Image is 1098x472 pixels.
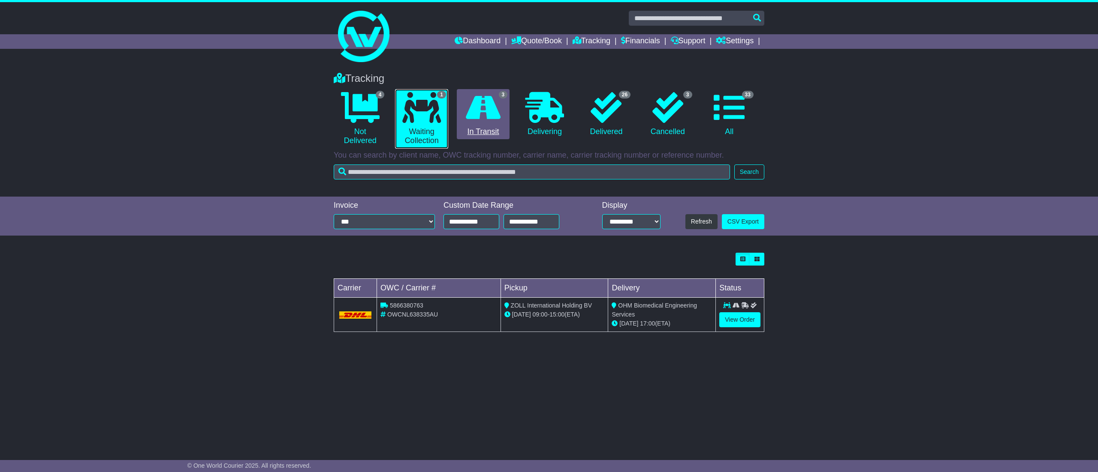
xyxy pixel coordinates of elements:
span: [DATE] [619,320,638,327]
span: OWCNL638335AU [387,311,438,318]
a: Delivering [518,89,571,140]
span: 3 [499,91,508,99]
button: Refresh [685,214,718,229]
a: Support [671,34,706,49]
div: Invoice [334,201,435,210]
button: Search [734,164,764,179]
span: OHM Biomedical Engineering Services [612,302,697,318]
div: (ETA) [612,319,712,328]
span: 3 [683,91,692,99]
td: OWC / Carrier # [377,279,501,298]
div: Tracking [329,72,769,85]
div: Custom Date Range [443,201,581,210]
a: 33 All [703,89,756,140]
td: Delivery [608,279,716,298]
a: Quote/Book [511,34,562,49]
td: Carrier [334,279,377,298]
a: View Order [719,312,760,327]
span: 15:00 [549,311,564,318]
a: 1 Waiting Collection [395,89,448,149]
span: 4 [376,91,385,99]
a: Tracking [573,34,610,49]
p: You can search by client name, OWC tracking number, carrier name, carrier tracking number or refe... [334,151,764,160]
span: ZOLL International Holding BV [511,302,592,309]
a: 3 Cancelled [641,89,694,140]
span: [DATE] [512,311,531,318]
div: Display [602,201,661,210]
a: Dashboard [455,34,501,49]
span: © One World Courier 2025. All rights reserved. [187,462,311,469]
td: Pickup [501,279,608,298]
img: DHL.png [339,311,371,318]
span: 26 [619,91,630,99]
div: - (ETA) [504,310,605,319]
a: CSV Export [722,214,764,229]
td: Status [716,279,764,298]
span: 33 [742,91,754,99]
span: 17:00 [640,320,655,327]
a: Financials [621,34,660,49]
span: 09:00 [533,311,548,318]
a: Settings [716,34,754,49]
a: 4 Not Delivered [334,89,386,149]
a: 26 Delivered [580,89,633,140]
span: 1 [437,91,446,99]
span: 5866380763 [390,302,423,309]
a: 3 In Transit [457,89,510,140]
